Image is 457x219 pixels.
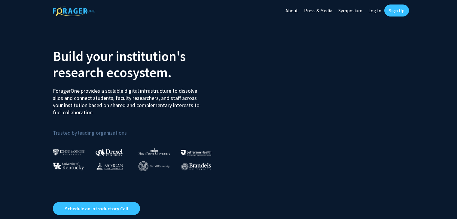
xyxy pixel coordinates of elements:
p: Trusted by leading organizations [53,121,224,137]
p: ForagerOne provides a scalable digital infrastructure to dissolve silos and connect students, fac... [53,83,204,116]
img: Cornell University [139,161,170,171]
h2: Build your institution's research ecosystem. [53,48,224,80]
img: University of Kentucky [53,162,84,170]
img: Johns Hopkins University [53,149,85,155]
img: Brandeis University [181,163,211,170]
img: ForagerOne Logo [53,6,95,16]
img: High Point University [139,148,170,155]
img: Thomas Jefferson University [181,150,211,155]
a: Opens in a new tab [53,202,140,215]
a: Sign Up [384,4,409,16]
img: Morgan State University [96,162,123,170]
img: Drexel University [96,149,123,156]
